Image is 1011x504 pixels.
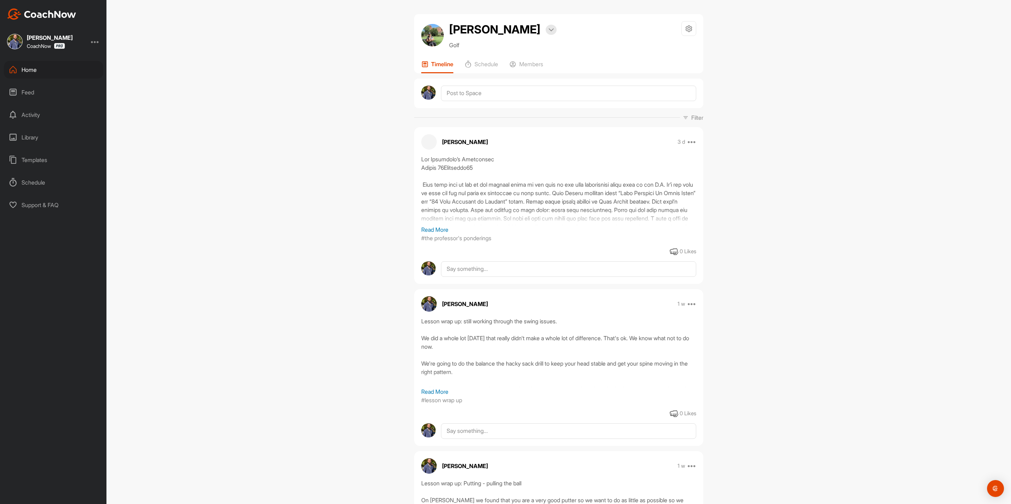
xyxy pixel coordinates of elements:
p: Filter [691,113,703,122]
img: square_4c2aaeb3014d0e6fd030fb2436460593.jpg [7,34,23,49]
h2: [PERSON_NAME] [449,21,540,38]
div: Activity [4,106,103,124]
div: 0 Likes [680,410,696,418]
div: [PERSON_NAME] [27,35,73,41]
p: #lesson wrap up [421,396,462,404]
p: Read More [421,387,696,396]
p: 3 d [678,138,685,145]
div: Support & FAQ [4,196,103,214]
img: CoachNow [7,8,76,20]
div: Lor Ipsumdolo’s Ametconsec Adipis 76Elitseddo65 Eius temp inci ut lab et dol magnaal enima mi ven... [421,155,696,225]
img: avatar [421,261,436,276]
p: 1 w [678,462,685,469]
p: [PERSON_NAME] [442,300,488,308]
img: avatar [421,458,437,474]
p: [PERSON_NAME] [442,138,488,146]
img: avatar [421,296,437,312]
p: Schedule [474,61,498,68]
p: 1 w [678,300,685,307]
p: #the professor's ponderings [421,234,491,242]
img: avatar [421,86,436,100]
p: [PERSON_NAME] [442,462,488,470]
div: Home [4,61,103,79]
img: arrow-down [549,28,554,32]
div: Library [4,129,103,146]
p: Timeline [431,61,453,68]
p: Golf [449,41,557,49]
div: Open Intercom Messenger [987,480,1004,497]
p: Read More [421,225,696,234]
img: avatar [421,24,444,46]
div: Feed [4,83,103,101]
p: Members [519,61,543,68]
div: 0 Likes [680,248,696,256]
div: CoachNow [27,43,65,49]
div: Schedule [4,174,103,191]
div: Templates [4,151,103,169]
img: avatar [421,423,436,438]
div: Lesson wrap up: still working through the swing issues. We did a whole lot [DATE] that really did... [421,317,696,387]
img: CoachNow Pro [54,43,65,49]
